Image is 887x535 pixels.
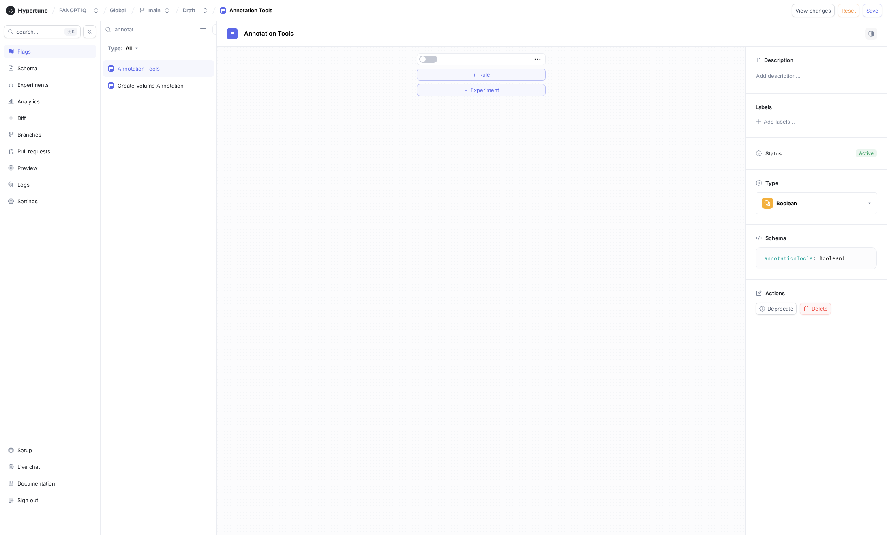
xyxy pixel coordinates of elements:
[756,192,877,214] button: Boolean
[180,4,212,17] button: Draft
[17,181,30,188] div: Logs
[866,8,878,13] span: Save
[16,29,39,34] span: Search...
[17,165,38,171] div: Preview
[765,148,782,159] p: Status
[765,235,786,241] p: Schema
[842,8,856,13] span: Reset
[105,41,141,55] button: Type: All
[759,251,873,266] textarea: annotationTools: Boolean!
[17,98,40,105] div: Analytics
[764,57,793,63] p: Description
[479,72,490,77] span: Rule
[115,26,197,34] input: Search...
[229,6,272,15] div: Annotation Tools
[472,72,477,77] span: ＋
[776,200,797,207] div: Boolean
[756,303,797,315] button: Deprecate
[148,7,161,14] div: main
[59,7,86,14] div: PANOPTIQ
[863,4,882,17] button: Save
[17,480,55,487] div: Documentation
[753,116,797,127] button: Add labels...
[17,497,38,503] div: Sign out
[17,131,41,138] div: Branches
[471,88,499,92] span: Experiment
[4,477,96,490] a: Documentation
[118,65,160,72] div: Annotation Tools
[812,306,828,311] span: Delete
[767,306,793,311] span: Deprecate
[417,69,546,81] button: ＋Rule
[17,198,38,204] div: Settings
[126,45,132,52] div: All
[17,447,32,453] div: Setup
[752,69,880,83] p: Add description...
[765,290,785,297] p: Actions
[17,48,31,55] div: Flags
[417,84,546,96] button: ＋Experiment
[795,8,831,13] span: View changes
[183,7,195,14] div: Draft
[17,65,37,71] div: Schema
[756,104,772,110] p: Labels
[859,150,874,157] div: Active
[17,464,40,470] div: Live chat
[17,148,50,155] div: Pull requests
[463,88,469,92] span: ＋
[17,115,26,121] div: Diff
[800,303,831,315] button: Delete
[4,25,81,38] button: Search...K
[244,30,294,37] span: Annotation Tools
[792,4,835,17] button: View changes
[838,4,859,17] button: Reset
[135,4,174,17] button: main
[108,45,122,52] p: Type:
[765,180,778,186] p: Type
[110,7,126,13] span: Global
[17,82,49,88] div: Experiments
[56,4,103,17] button: PANOPTIQ
[64,28,77,36] div: K
[118,82,184,89] div: Create Volume Annotation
